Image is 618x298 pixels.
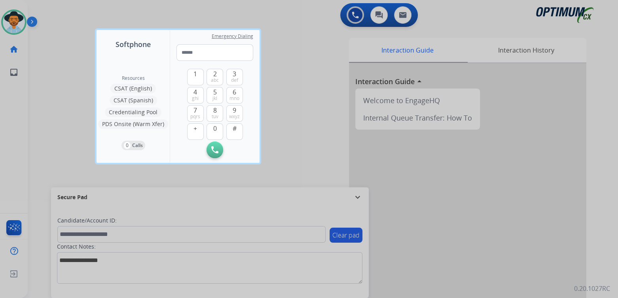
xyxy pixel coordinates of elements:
span: 4 [193,87,197,97]
button: 4ghi [187,87,204,104]
span: jkl [212,95,217,102]
span: 8 [213,106,217,115]
button: CSAT (Spanish) [110,96,157,105]
button: + [187,123,204,140]
span: 9 [233,106,236,115]
span: def [231,77,238,83]
button: CSAT (English) [110,84,156,93]
button: 2abc [207,69,223,85]
button: PDS Onsite (Warm Xfer) [98,119,168,129]
span: 1 [193,69,197,79]
button: 0Calls [121,141,145,150]
img: call-button [211,146,218,153]
button: 5jkl [207,87,223,104]
button: 6mno [226,87,243,104]
p: Calls [132,142,143,149]
span: 6 [233,87,236,97]
button: 0 [207,123,223,140]
span: 7 [193,106,197,115]
button: 7pqrs [187,105,204,122]
span: 0 [213,124,217,133]
button: 9wxyz [226,105,243,122]
span: Emergency Dialing [212,33,253,40]
p: 0 [124,142,131,149]
span: 5 [213,87,217,97]
span: Resources [122,75,145,81]
span: # [233,124,237,133]
span: abc [211,77,219,83]
span: tuv [212,113,218,120]
p: 0.20.1027RC [574,284,610,293]
button: Credentialing Pool [105,108,161,117]
button: 1 [187,69,204,85]
button: 8tuv [207,105,223,122]
span: 3 [233,69,236,79]
button: 3def [226,69,243,85]
span: wxyz [229,113,240,120]
span: mno [229,95,239,102]
button: # [226,123,243,140]
span: ghi [192,95,199,102]
span: pqrs [190,113,200,120]
span: 2 [213,69,217,79]
span: Softphone [116,39,151,50]
span: + [193,124,197,133]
